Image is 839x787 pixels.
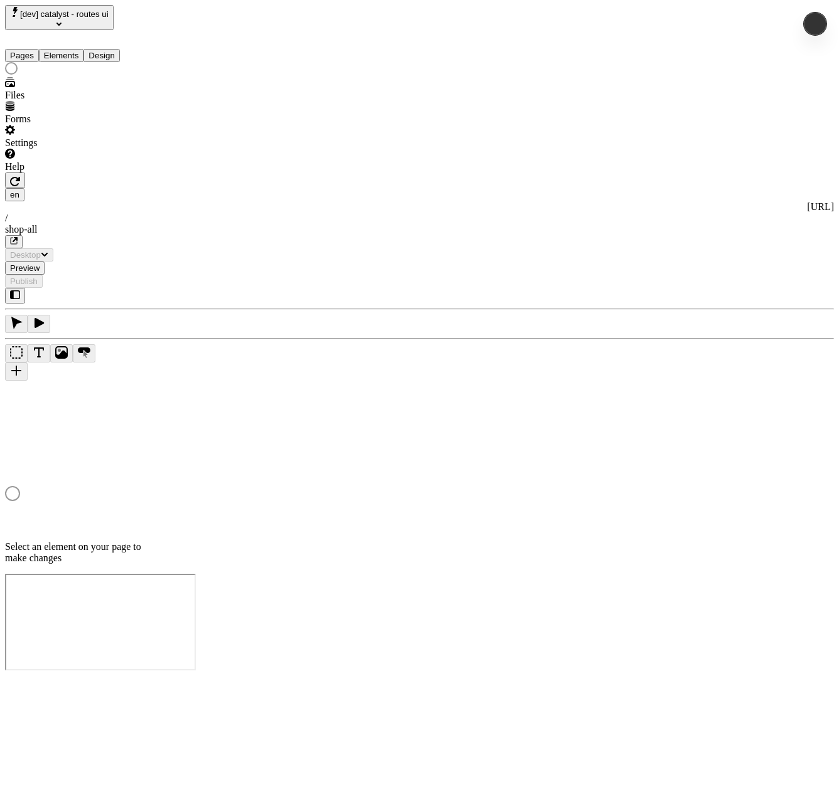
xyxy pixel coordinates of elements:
div: Files [5,90,156,101]
div: Forms [5,114,156,125]
span: Desktop [10,250,41,260]
button: Box [5,344,28,362]
button: Preview [5,261,45,275]
button: Open locale picker [5,188,24,201]
button: Desktop [5,248,53,261]
button: Design [83,49,120,62]
div: shop-all [5,224,834,235]
span: Publish [10,277,38,286]
button: Pages [5,49,39,62]
iframe: Cookie Feature Detection [5,574,196,670]
button: Button [73,344,95,362]
span: en [10,190,19,199]
button: Select site [5,5,114,30]
div: Help [5,161,156,172]
span: Preview [10,263,40,273]
div: Settings [5,137,156,149]
div: [URL] [5,201,834,213]
button: Text [28,344,50,362]
div: / [5,213,834,224]
button: Publish [5,275,43,288]
p: Select an element on your page to make changes [5,541,156,564]
button: Elements [39,49,84,62]
span: [dev] catalyst - routes ui [20,9,109,19]
button: Image [50,344,73,362]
